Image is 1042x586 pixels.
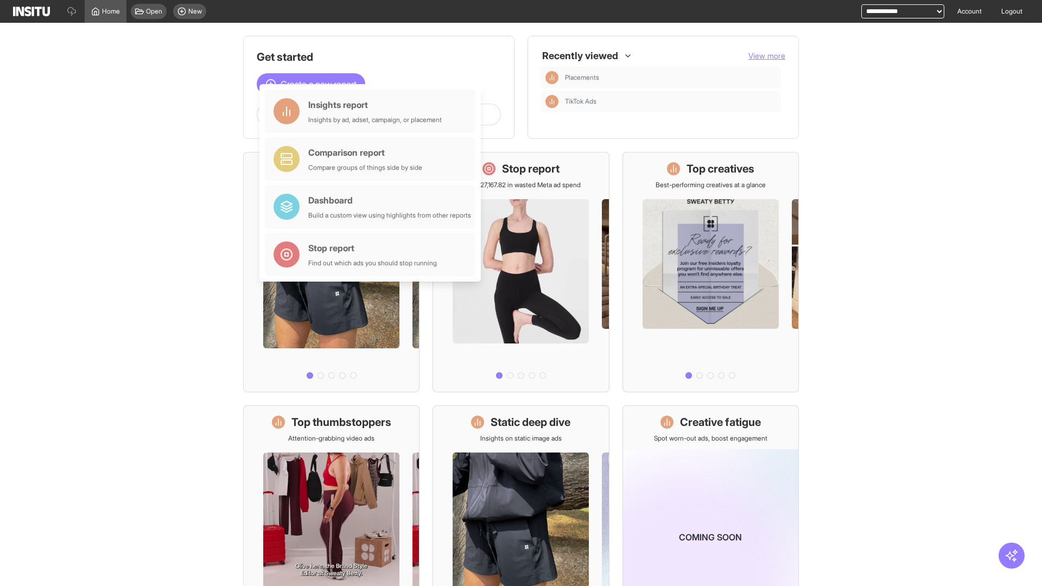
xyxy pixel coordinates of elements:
div: Insights [545,71,558,84]
div: Compare groups of things side by side [308,163,422,172]
span: Placements [565,73,777,82]
h1: Static deep dive [491,415,570,430]
a: Top creativesBest-performing creatives at a glance [622,152,799,392]
img: Logo [13,7,50,16]
div: Insights by ad, adset, campaign, or placement [308,116,442,124]
div: Insights report [308,98,442,111]
button: View more [748,50,785,61]
a: What's live nowSee all active ads instantly [243,152,420,392]
h1: Get started [257,49,501,65]
button: Create a new report [257,73,365,95]
span: View more [748,51,785,60]
div: Comparison report [308,146,422,159]
div: Build a custom view using highlights from other reports [308,211,471,220]
div: Insights [545,95,558,108]
p: Attention-grabbing video ads [288,434,374,443]
span: Home [102,7,120,16]
div: Dashboard [308,194,471,207]
span: Placements [565,73,599,82]
h1: Top creatives [687,161,754,176]
span: TikTok Ads [565,97,596,106]
div: Find out which ads you should stop running [308,259,437,267]
h1: Stop report [502,161,560,176]
a: Stop reportSave £27,167.82 in wasted Meta ad spend [433,152,609,392]
div: Stop report [308,241,437,254]
p: Best-performing creatives at a glance [656,181,766,189]
h1: Top thumbstoppers [291,415,391,430]
span: TikTok Ads [565,97,777,106]
p: Insights on static image ads [480,434,562,443]
span: New [188,7,202,16]
p: Save £27,167.82 in wasted Meta ad spend [461,181,581,189]
span: Open [146,7,162,16]
span: Create a new report [281,78,357,91]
